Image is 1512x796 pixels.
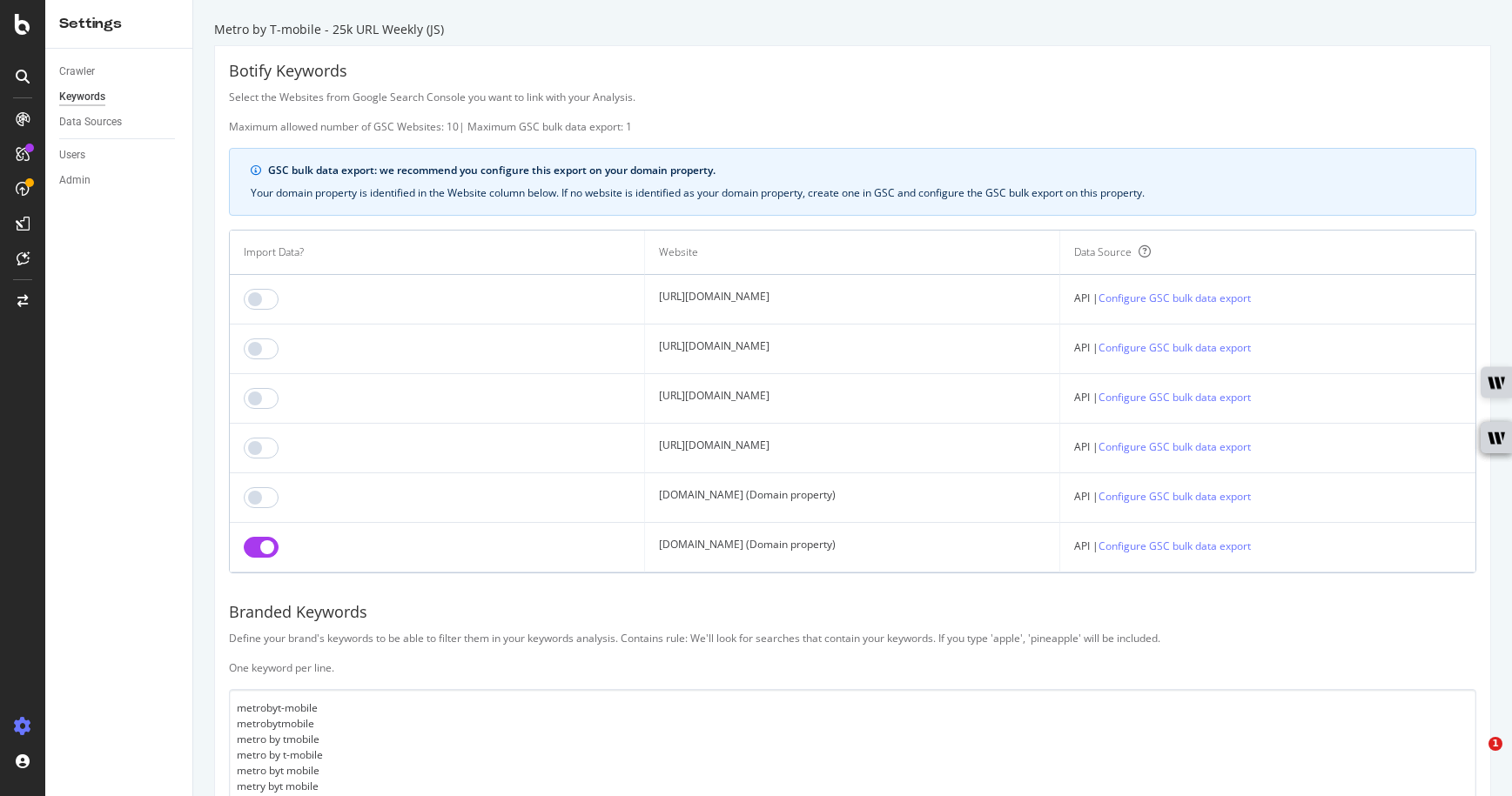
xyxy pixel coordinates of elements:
[1074,338,1462,357] div: API |
[59,88,180,106] a: Keywords
[645,324,1060,374] td: [URL][DOMAIN_NAME]
[268,163,1455,178] div: GSC bulk data export: we recommend you configure this export on your domain property.
[59,146,85,164] div: Users
[1099,487,1251,505] a: Configure GSC bulk data export
[229,60,1476,83] div: Botify Keywords
[1074,244,1132,260] div: Data Source
[645,275,1060,324] td: [URL][DOMAIN_NAME]
[1488,737,1502,751] span: 1
[59,171,91,190] div: Admin
[59,171,180,190] a: Admin
[645,424,1060,473] td: [URL][DOMAIN_NAME]
[1099,537,1251,555] a: Configure GSC bulk data export
[251,185,1455,201] div: Your domain property is identified in the Website column below. If no website is identified as yo...
[1074,388,1462,406] div: API |
[1099,289,1251,307] a: Configure GSC bulk data export
[230,231,645,275] th: Import Data?
[59,113,180,131] a: Data Sources
[59,63,180,81] a: Crawler
[229,90,1476,134] div: Select the Websites from Google Search Console you want to link with your Analysis. Maximum allow...
[229,631,1476,675] div: Define your brand's keywords to be able to filter them in your keywords analysis. Contains rule: ...
[59,14,178,34] div: Settings
[229,148,1476,216] div: info banner
[59,146,180,164] a: Users
[645,374,1060,424] td: [URL][DOMAIN_NAME]
[59,88,105,106] div: Keywords
[1099,388,1251,406] a: Configure GSC bulk data export
[1074,289,1462,307] div: API |
[229,601,1476,624] div: Branded Keywords
[59,113,122,131] div: Data Sources
[645,231,1060,275] th: Website
[214,21,1491,38] div: Metro by T-mobile - 25k URL Weekly (JS)
[645,523,1060,572] td: [DOMAIN_NAME] (Domain property)
[1074,487,1462,505] div: API |
[1099,438,1251,456] a: Configure GSC bulk data export
[1074,537,1462,555] div: API |
[1453,737,1495,779] iframe: Intercom live chat
[645,473,1060,523] td: [DOMAIN_NAME] (Domain property)
[1074,438,1462,456] div: API |
[59,63,95,81] div: Crawler
[1099,338,1251,357] a: Configure GSC bulk data export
